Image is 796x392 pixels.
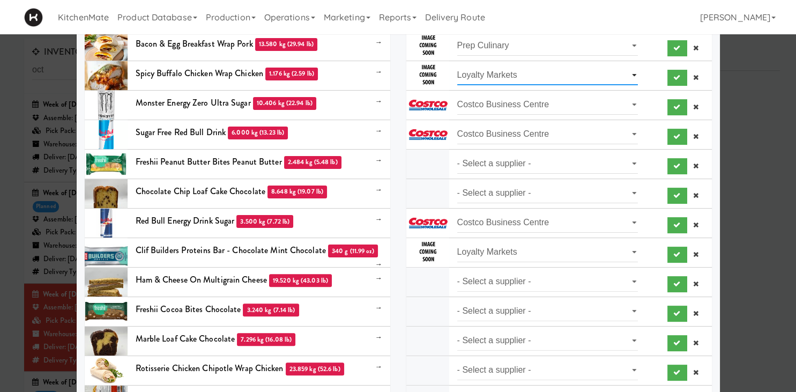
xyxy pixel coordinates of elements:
[375,258,382,271] i: →
[255,38,317,51] span: 13.580 kg (29.94 lb)
[328,245,378,257] span: 340 g (11.99 oz)
[375,65,382,79] i: →
[136,215,235,227] span: red bull energy drink sugar
[136,362,284,374] span: rotisserie chicken chipotle wrap chicken
[136,156,282,168] span: freshii peanut butter bites peanut butter
[237,333,295,346] span: 7.296 kg (16.08 lb)
[24,8,43,27] img: Micromart
[375,95,382,108] i: →
[136,126,226,138] span: sugar free red bull drink
[267,186,327,198] span: 8.648 kg (19.07 lb)
[243,304,299,316] span: 3.240 kg (7.14 lb)
[236,215,293,228] span: 3.500 kg (7.72 lb)
[136,244,326,256] span: clif builders proteins bar - chocolate mint chocolate
[286,363,344,375] span: 23.859 kg (52.6 lb)
[136,67,263,79] span: spicy buffalo chicken wrap chicken
[269,274,332,287] span: 19.520 kg (43.03 lb)
[375,154,382,167] i: →
[136,185,265,197] span: chocolate chip loaf cake chocolate
[375,36,382,49] i: →
[136,273,267,286] span: ham & cheese on multigrain cheese
[253,97,316,110] span: 10.406 kg (22.94 lb)
[265,68,318,80] span: 1.176 kg (2.59 lb)
[136,97,251,109] span: monster energy zero ultra sugar
[136,332,235,345] span: marble loaf cake chocolate
[136,38,253,50] span: bacon & egg breakfast wrap pork
[136,303,241,315] span: freshii cocoa bites chocolate
[375,124,382,138] i: →
[228,127,288,139] span: 6.000 kg (13.23 lb)
[375,301,382,315] i: →
[375,272,382,285] i: →
[375,360,382,374] i: →
[375,213,382,226] i: →
[284,156,341,169] span: 2.484 kg (5.48 lb)
[375,183,382,197] i: →
[375,331,382,344] i: →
